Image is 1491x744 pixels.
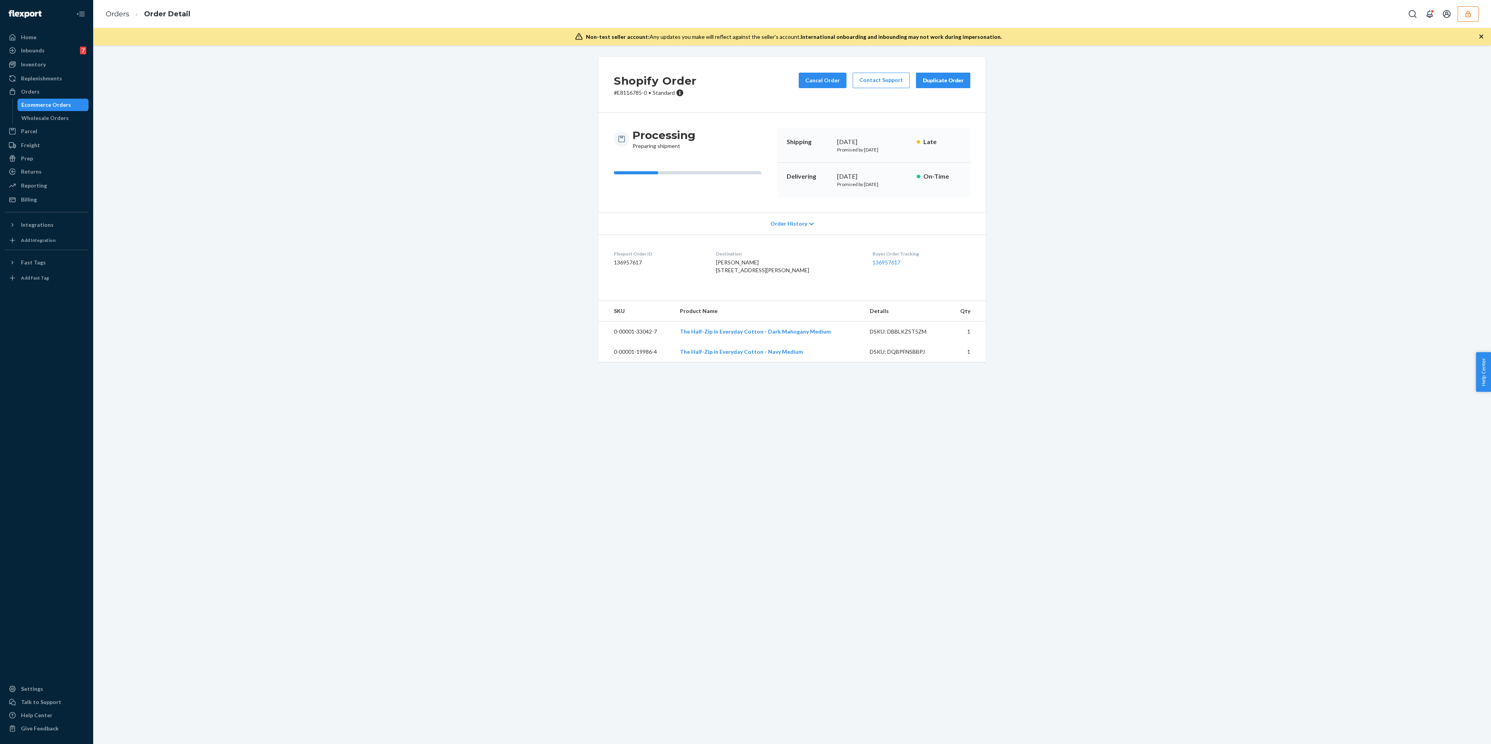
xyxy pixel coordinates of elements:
a: Ecommerce Orders [17,99,89,111]
div: Integrations [21,221,54,229]
div: 7 [80,47,86,54]
a: Inventory [5,58,89,71]
div: Returns [21,168,42,176]
dt: Destination [716,250,860,257]
a: Help Center [5,709,89,721]
div: Replenishments [21,75,62,82]
button: Give Feedback [5,722,89,735]
div: DSKU: DQBPFNSBBPJ [870,348,943,356]
button: Talk to Support [5,696,89,708]
div: Duplicate Order [923,76,964,84]
dt: Buyer Order Tracking [872,250,970,257]
span: Standard [653,89,675,96]
iframe: Opens a widget where you can chat to one of our agents [1441,721,1483,740]
a: Add Integration [5,234,89,247]
span: Order History [770,220,807,228]
div: Prep [21,155,33,162]
a: Billing [5,193,89,206]
div: Home [21,33,36,41]
p: Promised by [DATE] [837,181,911,188]
button: Open notifications [1422,6,1437,22]
div: DSKU: DBBLKZST5ZM [870,328,943,335]
button: Cancel Order [799,73,846,88]
button: Open account menu [1439,6,1455,22]
div: Billing [21,196,37,203]
button: Help Center [1476,352,1491,392]
a: Replenishments [5,72,89,85]
h2: Shopify Order [614,73,697,89]
button: Duplicate Order [916,73,970,88]
th: Product Name [674,301,864,322]
div: Add Integration [21,237,56,243]
a: Add Fast Tag [5,272,89,284]
a: The Half-Zip in Everyday Cotton - Navy Medium [680,348,803,355]
dd: 136957617 [614,259,704,266]
span: [PERSON_NAME] [STREET_ADDRESS][PERSON_NAME] [716,259,809,273]
a: Returns [5,165,89,178]
div: Any updates you make will reflect against the seller's account. [586,33,1002,41]
button: Integrations [5,219,89,231]
a: Contact Support [853,73,910,88]
a: Reporting [5,179,89,192]
a: Inbounds7 [5,44,89,57]
div: Fast Tags [21,259,46,266]
span: International onboarding and inbounding may not work during impersonation. [801,33,1002,40]
dt: Flexport Order ID [614,250,704,257]
button: Close Navigation [73,6,89,22]
ol: breadcrumbs [99,3,196,26]
div: Preparing shipment [633,128,695,150]
p: Promised by [DATE] [837,146,911,153]
a: Parcel [5,125,89,137]
div: Inventory [21,61,46,68]
p: # E8116785-0 [614,89,697,97]
a: Order Detail [144,10,190,18]
td: 0-00001-19986-4 [598,342,674,362]
h3: Processing [633,128,695,142]
p: Delivering [787,172,831,181]
th: SKU [598,301,674,322]
div: Freight [21,141,40,149]
div: Reporting [21,182,47,189]
a: Prep [5,152,89,165]
p: On-Time [923,172,961,181]
div: Ecommerce Orders [21,101,71,109]
div: Inbounds [21,47,45,54]
div: Talk to Support [21,698,61,706]
div: Parcel [21,127,37,135]
div: Wholesale Orders [21,114,69,122]
a: Orders [5,85,89,98]
a: 136957617 [872,259,900,266]
p: Late [923,137,961,146]
div: Settings [21,685,43,693]
p: Shipping [787,137,831,146]
div: Help Center [21,711,52,719]
div: Add Fast Tag [21,275,49,281]
span: • [648,89,651,96]
a: The Half-Zip in Everyday Cotton - Dark Mahogany Medium [680,328,831,335]
td: 1 [949,342,986,362]
a: Settings [5,683,89,695]
div: Orders [21,88,40,96]
a: Orders [106,10,129,18]
a: Wholesale Orders [17,112,89,124]
a: Home [5,31,89,43]
button: Fast Tags [5,256,89,269]
th: Qty [949,301,986,322]
th: Details [864,301,949,322]
span: Non-test seller account: [586,33,650,40]
button: Open Search Box [1405,6,1420,22]
img: Flexport logo [9,10,42,18]
div: Give Feedback [21,725,59,732]
td: 0-00001-33042-7 [598,322,674,342]
div: [DATE] [837,137,911,146]
div: [DATE] [837,172,911,181]
td: 1 [949,322,986,342]
a: Freight [5,139,89,151]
